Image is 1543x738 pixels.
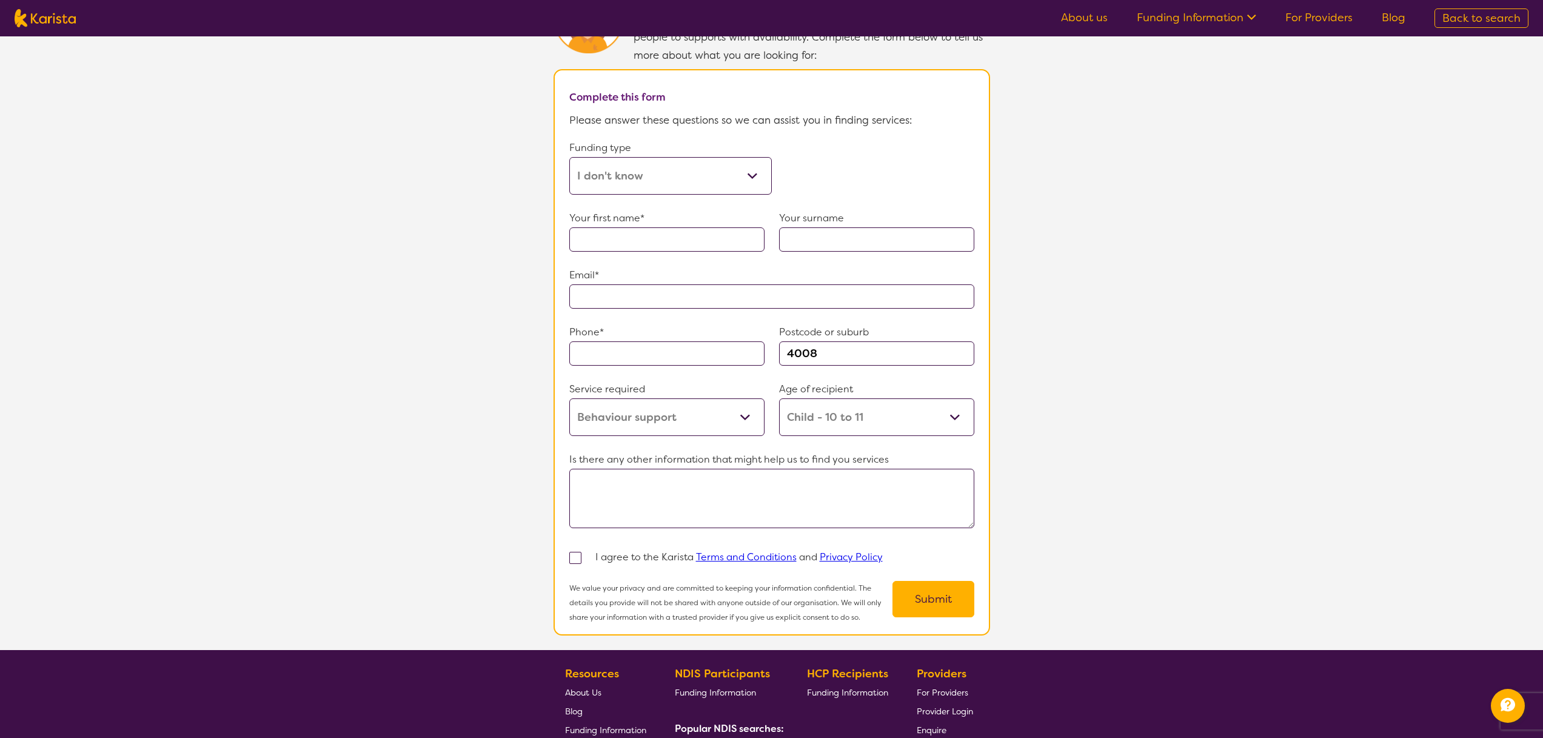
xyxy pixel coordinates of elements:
[807,687,888,698] span: Funding Information
[569,90,666,104] b: Complete this form
[1061,10,1108,25] a: About us
[917,666,966,681] b: Providers
[569,209,765,227] p: Your first name*
[565,702,646,720] a: Blog
[565,687,601,698] span: About Us
[1442,11,1521,25] span: Back to search
[569,139,772,157] p: Funding type
[675,683,779,702] a: Funding Information
[1434,8,1528,28] a: Back to search
[569,451,974,469] p: Is there any other information that might help us to find you services
[675,666,770,681] b: NDIS Participants
[1137,10,1256,25] a: Funding Information
[15,9,76,27] img: Karista logo
[675,722,784,735] b: Popular NDIS searches:
[1491,689,1525,723] button: Channel Menu
[675,687,756,698] span: Funding Information
[696,551,797,563] a: Terms and Conditions
[779,209,974,227] p: Your surname
[917,725,946,736] span: Enquire
[779,380,974,398] p: Age of recipient
[1382,10,1405,25] a: Blog
[1285,10,1353,25] a: For Providers
[917,702,973,720] a: Provider Login
[569,323,765,341] p: Phone*
[634,10,990,64] p: Our Client Services team are experienced in finding and connecting people to supports with availa...
[820,551,883,563] a: Privacy Policy
[892,581,974,617] button: Submit
[565,725,646,736] span: Funding Information
[569,266,974,284] p: Email*
[595,548,883,566] p: I agree to the Karista and
[807,666,888,681] b: HCP Recipients
[569,380,765,398] p: Service required
[917,687,968,698] span: For Providers
[569,581,892,625] p: We value your privacy and are committed to keeping your information confidential. The details you...
[565,683,646,702] a: About Us
[917,683,973,702] a: For Providers
[565,666,619,681] b: Resources
[569,111,974,129] p: Please answer these questions so we can assist you in finding services:
[917,706,973,717] span: Provider Login
[565,706,583,717] span: Blog
[807,683,888,702] a: Funding Information
[779,323,974,341] p: Postcode or suburb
